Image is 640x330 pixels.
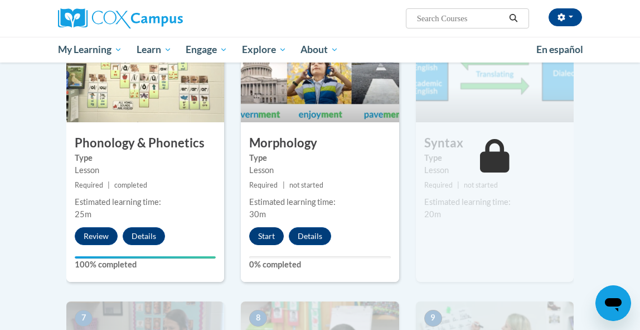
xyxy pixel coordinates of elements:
span: Explore [242,43,287,56]
a: Explore [235,37,294,63]
button: Details [289,227,331,245]
a: Engage [178,37,235,63]
input: Search Courses [416,12,505,25]
a: About [294,37,346,63]
span: | [283,181,285,189]
span: Required [249,181,278,189]
span: 9 [424,310,442,327]
span: En español [536,44,583,55]
iframe: Button to launch messaging window [595,285,631,321]
span: My Learning [58,43,122,56]
span: not started [289,181,323,189]
a: En español [529,38,590,61]
span: 7 [75,310,93,327]
div: Lesson [249,164,390,176]
div: Estimated learning time: [249,196,390,208]
span: not started [464,181,498,189]
label: Type [424,152,565,164]
span: | [108,181,110,189]
a: Cox Campus [58,8,221,28]
button: Search [505,12,522,25]
span: 8 [249,310,267,327]
div: Lesson [75,164,216,176]
span: Learn [137,43,172,56]
h3: Syntax [416,135,574,152]
span: Required [424,181,453,189]
span: 30m [249,209,266,219]
a: My Learning [51,37,129,63]
button: Details [123,227,165,245]
span: 25m [75,209,91,219]
span: 20m [424,209,441,219]
img: Course Image [416,11,574,122]
span: completed [114,181,147,189]
h3: Phonology & Phonetics [66,135,224,152]
a: Learn [129,37,179,63]
div: Lesson [424,164,565,176]
span: Required [75,181,103,189]
div: Estimated learning time: [75,196,216,208]
img: Course Image [241,11,399,122]
img: Cox Campus [58,8,183,28]
label: Type [75,152,216,164]
button: Account Settings [549,8,582,26]
img: Course Image [66,11,224,122]
span: Engage [186,43,227,56]
label: 100% completed [75,259,216,271]
label: Type [249,152,390,164]
button: Review [75,227,118,245]
span: About [300,43,338,56]
h3: Morphology [241,135,399,152]
button: Start [249,227,284,245]
label: 0% completed [249,259,390,271]
span: | [457,181,459,189]
div: Your progress [75,256,216,259]
div: Main menu [50,37,590,63]
div: Estimated learning time: [424,196,565,208]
